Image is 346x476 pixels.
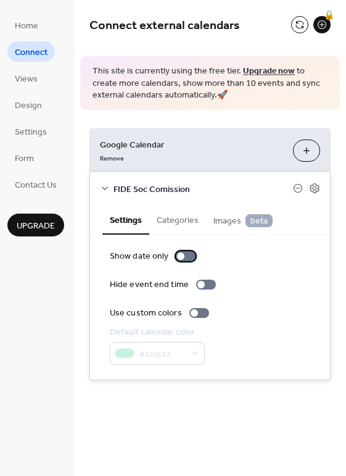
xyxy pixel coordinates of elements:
span: Views [15,73,38,86]
span: FIDE Soc Comission [113,183,293,196]
div: Use custom colors [110,307,182,320]
span: Google Calendar [100,138,283,151]
div: Default calendar color [110,326,202,339]
span: Upgrade [17,220,55,233]
a: Contact Us [7,174,64,194]
button: Images beta [206,205,280,234]
span: Contact Us [15,179,57,192]
span: This site is currently using the free tier. to create more calendars, show more than 10 events an... [93,65,327,102]
a: Form [7,148,41,168]
a: Design [7,94,49,115]
span: Remove [100,154,124,162]
button: Categories [149,205,206,233]
span: Design [15,99,42,112]
a: Settings [7,121,54,141]
a: Upgrade now [243,63,295,80]
span: Home [15,20,38,33]
button: Upgrade [7,214,64,236]
span: Connect external calendars [89,14,240,38]
span: Connect [15,46,47,59]
div: Show date only [110,250,168,263]
span: Settings [15,126,47,139]
span: Images [213,214,273,228]
div: Hide event end time [110,278,189,291]
span: beta [245,214,273,227]
button: Settings [102,205,149,235]
span: Form [15,152,34,165]
a: Views [7,68,45,88]
a: Connect [7,41,55,62]
a: Home [7,15,46,35]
